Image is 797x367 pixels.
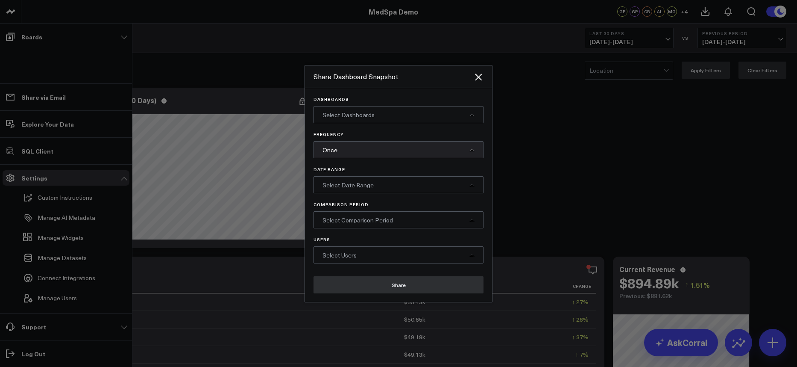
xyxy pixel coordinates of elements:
p: Frequency [314,132,483,137]
p: Comparison Period [314,202,483,207]
button: Close [473,72,483,82]
p: Dashboards [314,97,483,102]
span: Select Dashboards [322,111,375,119]
div: Share Dashboard Snapshot [314,72,473,81]
p: Users [314,237,483,242]
span: Select Users [322,251,357,259]
span: Select Date Range [322,181,374,189]
span: Once [322,146,337,154]
span: Select Comparison Period [322,216,393,224]
p: Date Range [314,167,483,172]
button: Share [314,276,483,293]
